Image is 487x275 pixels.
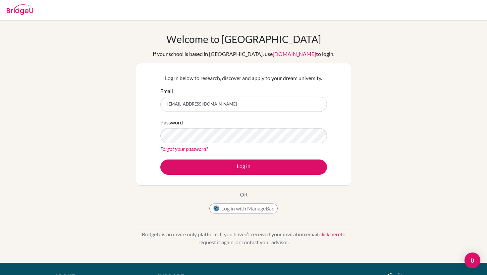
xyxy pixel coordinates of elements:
div: If your school is based in [GEOGRAPHIC_DATA], use to login. [153,50,334,58]
label: Email [160,87,173,95]
h1: Welcome to [GEOGRAPHIC_DATA] [166,33,321,45]
button: Log in [160,160,327,175]
label: Password [160,118,183,126]
div: Open Intercom Messenger [464,252,480,268]
a: Forgot your password? [160,146,208,152]
a: [DOMAIN_NAME] [273,51,316,57]
p: Log in below to research, discover and apply to your dream university. [160,74,327,82]
p: BridgeU is an invite only platform. If you haven’t received your invitation email, to request it ... [136,230,351,246]
button: Log in with ManageBac [209,204,278,213]
img: Bridge-U [7,4,33,15]
a: click here [319,231,341,237]
p: OR [240,191,247,199]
